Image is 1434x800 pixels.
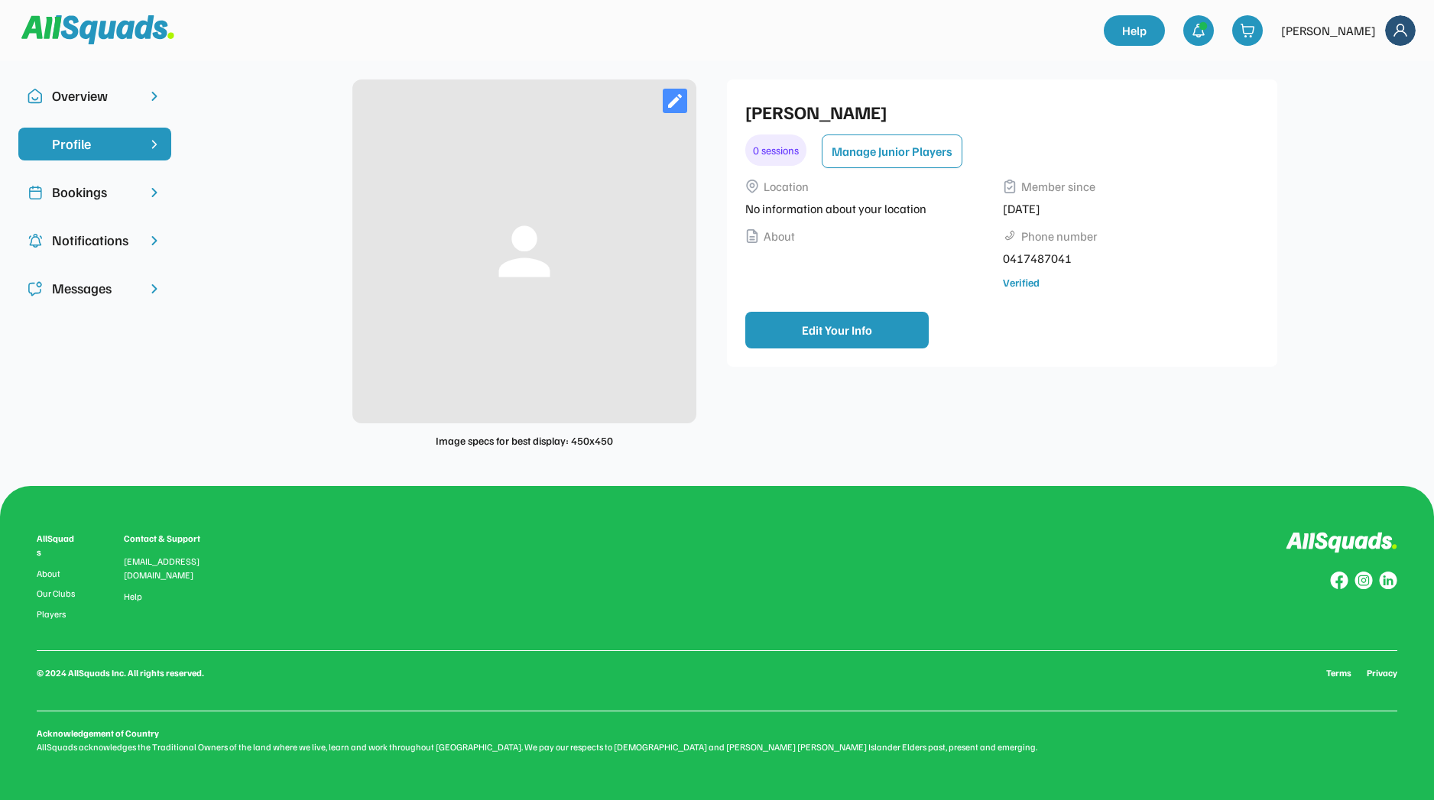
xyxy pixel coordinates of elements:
[1281,21,1376,40] div: [PERSON_NAME]
[37,568,78,579] a: About
[28,281,43,296] img: Icon%20copy%205.svg
[28,137,43,152] img: yH5BAEAAAAALAAAAAABAAEAAAIBRAA7
[486,213,563,290] button: person
[1021,227,1098,245] div: Phone number
[745,134,806,166] div: 0 sessions
[37,666,204,680] div: © 2024 AllSquads Inc. All rights reserved.
[52,278,138,299] div: Messages
[52,86,138,106] div: Overview
[28,233,43,248] img: Icon%20copy%204.svg
[1021,177,1095,196] div: Member since
[1326,666,1351,680] a: Terms
[37,727,159,740] div: Acknowledgement of Country
[52,134,138,154] div: Profile
[147,185,162,200] img: chevron-right.svg
[147,137,162,152] img: chevron-right%20copy%203.svg
[745,199,994,218] div: No information about your location
[124,555,219,582] div: [EMAIL_ADDRESS][DOMAIN_NAME]
[1385,15,1416,46] img: Frame%2018.svg
[745,312,929,348] button: Edit Your Info
[1104,15,1165,46] a: Help
[147,281,162,296] img: chevron-right.svg
[28,89,43,104] img: Icon%20copy%2010.svg
[1003,180,1017,193] img: Vector%2013.svg
[124,532,219,546] div: Contact & Support
[147,233,162,248] img: chevron-right.svg
[1330,572,1348,590] img: Group%20copy%208.svg
[1367,666,1397,680] a: Privacy
[745,98,1251,125] div: [PERSON_NAME]
[147,89,162,104] img: chevron-right.svg
[764,227,795,245] div: About
[28,185,43,200] img: Icon%20copy%202.svg
[52,230,138,251] div: Notifications
[37,532,78,559] div: AllSquads
[52,182,138,202] div: Bookings
[764,177,809,196] div: Location
[436,432,613,449] div: Image specs for best display: 450x450
[1003,249,1251,267] div: 0417487041
[37,588,78,599] a: Our Clubs
[822,134,962,168] button: Manage Junior Players
[745,229,759,243] img: Vector%2014.svg
[1003,274,1040,290] div: Verified
[1286,532,1397,554] img: Logo%20inverted.svg
[1003,199,1251,218] div: [DATE]
[745,180,759,193] img: Vector%2011.svg
[37,740,1397,754] div: AllSquads acknowledges the Traditional Owners of the land where we live, learn and work throughou...
[1355,572,1373,590] img: Group%20copy%207.svg
[1240,23,1255,38] img: shopping-cart-01%20%281%29.svg
[124,591,142,602] a: Help
[1191,23,1206,38] img: bell-03%20%281%29.svg
[1379,572,1397,590] img: Group%20copy%206.svg
[37,609,78,620] a: Players
[21,15,174,44] img: Squad%20Logo.svg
